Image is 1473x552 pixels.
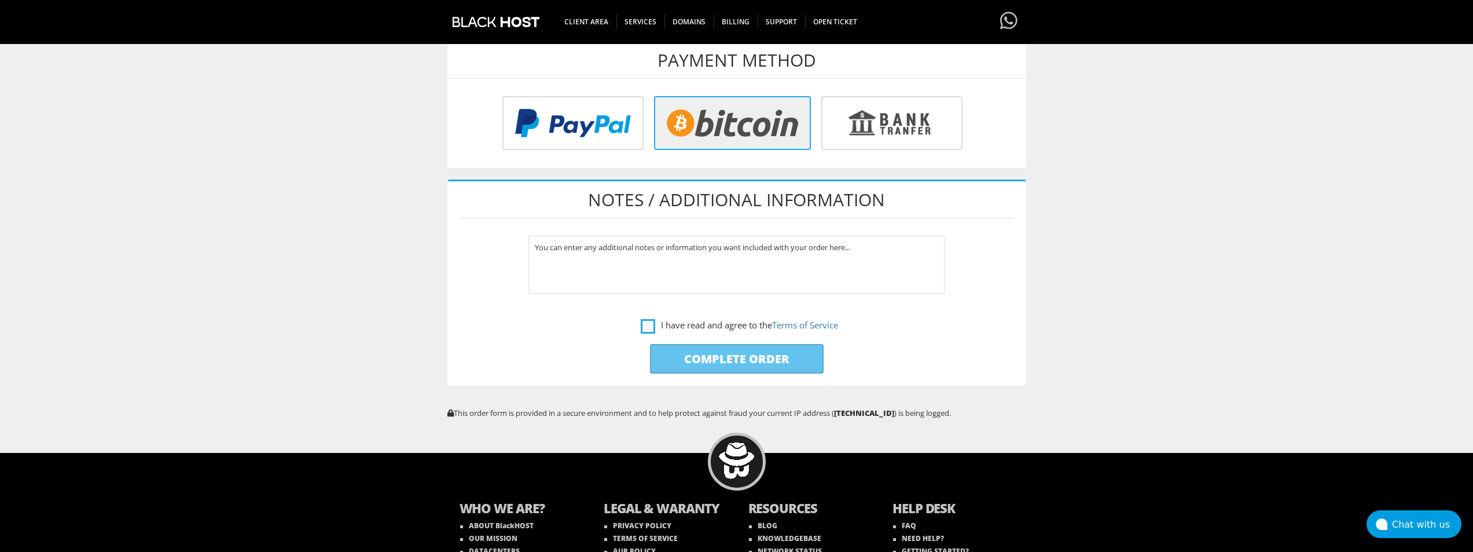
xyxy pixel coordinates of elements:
[1392,519,1461,530] div: Chat with us
[502,96,644,150] img: PayPal.png
[805,14,865,29] span: Open Ticket
[772,319,838,331] a: Terms of Service
[460,533,517,543] a: OUR MISSION
[821,96,963,150] img: Bank%20Transfer.png
[892,499,1014,520] b: HELP DESK
[714,14,758,29] span: Billing
[460,499,581,520] b: WHO WE ARE?
[528,236,945,294] textarea: You can enter any additional notes or information you want included with your order here...
[447,408,1026,418] p: This order form is provided in a secure environment and to help protect against fraud your curren...
[460,181,1014,218] h1: Notes / Additional Information
[641,318,838,332] label: I have read and agree to the
[758,14,806,29] span: Support
[654,96,811,150] img: Bitcoin.png
[616,14,665,29] span: SERVICES
[834,408,894,418] strong: [TECHNICAL_ID]
[604,533,678,543] a: TERMS OF SERVICE
[893,521,916,531] a: FAQ
[556,14,617,29] span: CLIENT AREA
[1367,510,1461,538] button: Chat with us
[604,499,725,520] b: LEGAL & WARANTY
[664,14,714,29] span: Domains
[749,521,777,531] a: BLOG
[448,42,1026,79] h1: Payment Method
[604,521,671,531] a: PRIVACY POLICY
[893,533,944,543] a: NEED HELP?
[718,443,755,479] img: BlackHOST mascont, Blacky.
[460,521,534,531] a: ABOUT BlackHOST
[748,499,870,520] b: RESOURCES
[749,533,821,543] a: KNOWLEDGEBASE
[650,344,824,374] input: Complete Order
